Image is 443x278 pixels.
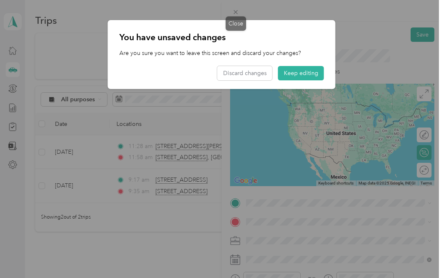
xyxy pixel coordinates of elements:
div: Close [226,16,246,31]
iframe: Everlance-gr Chat Button Frame [397,232,443,278]
button: Keep editing [278,66,324,80]
p: You have unsaved changes [119,32,324,43]
button: Discard changes [217,66,272,80]
p: Are you sure you want to leave this screen and discard your changes? [119,49,324,57]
